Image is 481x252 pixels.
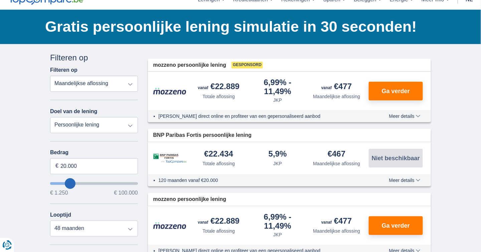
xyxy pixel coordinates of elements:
li: [PERSON_NAME] direct online en profiteer van een gepersonaliseerd aanbod [159,113,365,119]
div: €477 [321,217,352,226]
span: € 100.000 [114,190,138,196]
span: Meer details [389,114,421,118]
div: 5,9% [269,150,287,159]
span: mozzeno persoonlijke lening [153,196,226,203]
button: Niet beschikbaar [369,149,423,168]
div: Maandelijkse aflossing [313,160,360,167]
div: 6,99% [251,78,305,95]
div: Totale aflossing [202,160,235,167]
span: mozzeno persoonlijke lening [153,61,226,69]
span: Gesponsord [231,62,263,68]
img: product.pl.alt Mozzeno [153,222,187,229]
button: Meer details [384,113,426,119]
li: 120 maanden vanaf €20.000 [159,177,365,184]
label: Doel van de lening [50,108,97,114]
button: Meer details [384,178,426,183]
input: wantToBorrow [50,182,138,185]
div: Maandelijkse aflossing [313,228,360,234]
span: Meer details [389,178,421,183]
span: BNP Paribas Fortis persoonlijke lening [153,132,252,139]
button: Ga verder [369,216,423,235]
div: Totale aflossing [202,93,235,100]
div: €22.434 [204,150,233,159]
div: JKP [273,231,282,238]
label: Looptijd [50,212,71,218]
div: Totale aflossing [202,228,235,234]
h1: Gratis persoonlijke lening simulatie in 30 seconden! [45,16,431,37]
img: product.pl.alt BNP Paribas Fortis [153,154,187,163]
span: Niet beschikbaar [372,155,420,161]
div: €22.889 [198,82,239,92]
span: € 1.250 [50,190,68,196]
button: Ga verder [369,82,423,100]
label: Bedrag [50,150,138,156]
div: €467 [328,150,345,159]
div: JKP [273,97,282,103]
img: product.pl.alt Mozzeno [153,87,187,95]
div: JKP [273,160,282,167]
span: Ga verder [382,223,410,229]
label: Filteren op [50,67,77,73]
span: € [55,162,58,170]
div: 6,99% [251,213,305,230]
div: €477 [321,82,352,92]
div: Maandelijkse aflossing [313,93,360,100]
div: Filteren op [50,52,138,63]
div: €22.889 [198,217,239,226]
span: Ga verder [382,88,410,94]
